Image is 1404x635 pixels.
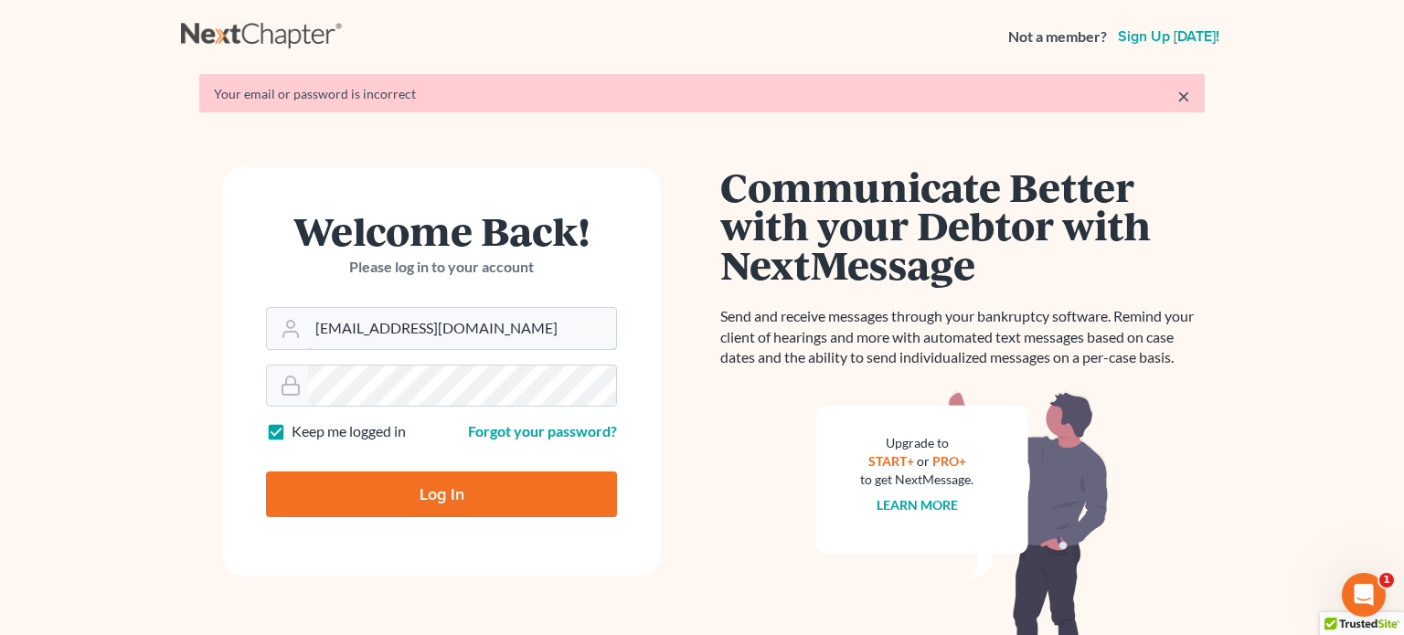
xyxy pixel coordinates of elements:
[1342,573,1386,617] iframe: Intercom live chat
[266,471,617,517] input: Log In
[292,421,406,442] label: Keep me logged in
[860,434,973,452] div: Upgrade to
[877,497,958,513] a: Learn more
[1177,85,1190,107] a: ×
[1114,29,1223,44] a: Sign up [DATE]!
[868,453,914,469] a: START+
[468,422,617,439] a: Forgot your password?
[214,85,1190,103] div: Your email or password is incorrect
[917,453,930,469] span: or
[266,211,617,250] h1: Welcome Back!
[720,167,1205,284] h1: Communicate Better with your Debtor with NextMessage
[1379,573,1394,587] span: 1
[308,308,616,348] input: Email Address
[266,257,617,278] p: Please log in to your account
[720,306,1205,369] p: Send and receive messages through your bankruptcy software. Remind your client of hearings and mo...
[932,453,966,469] a: PRO+
[860,471,973,489] div: to get NextMessage.
[1008,26,1107,48] strong: Not a member?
